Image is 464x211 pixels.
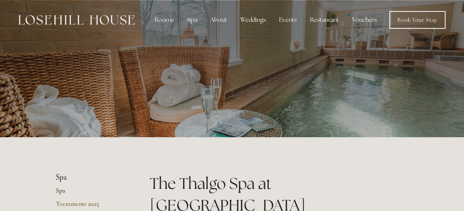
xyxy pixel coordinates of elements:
div: Rooms [149,13,180,27]
div: Restaurant [304,13,345,27]
div: Spa [181,13,203,27]
a: Spa [56,186,126,200]
div: About [204,13,233,27]
li: Spa [56,173,126,182]
a: Vouchers [346,13,383,27]
a: Book Your Stay [389,11,446,29]
div: Weddings [234,13,272,27]
img: Losehill House [18,15,135,25]
div: Events [273,13,303,27]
